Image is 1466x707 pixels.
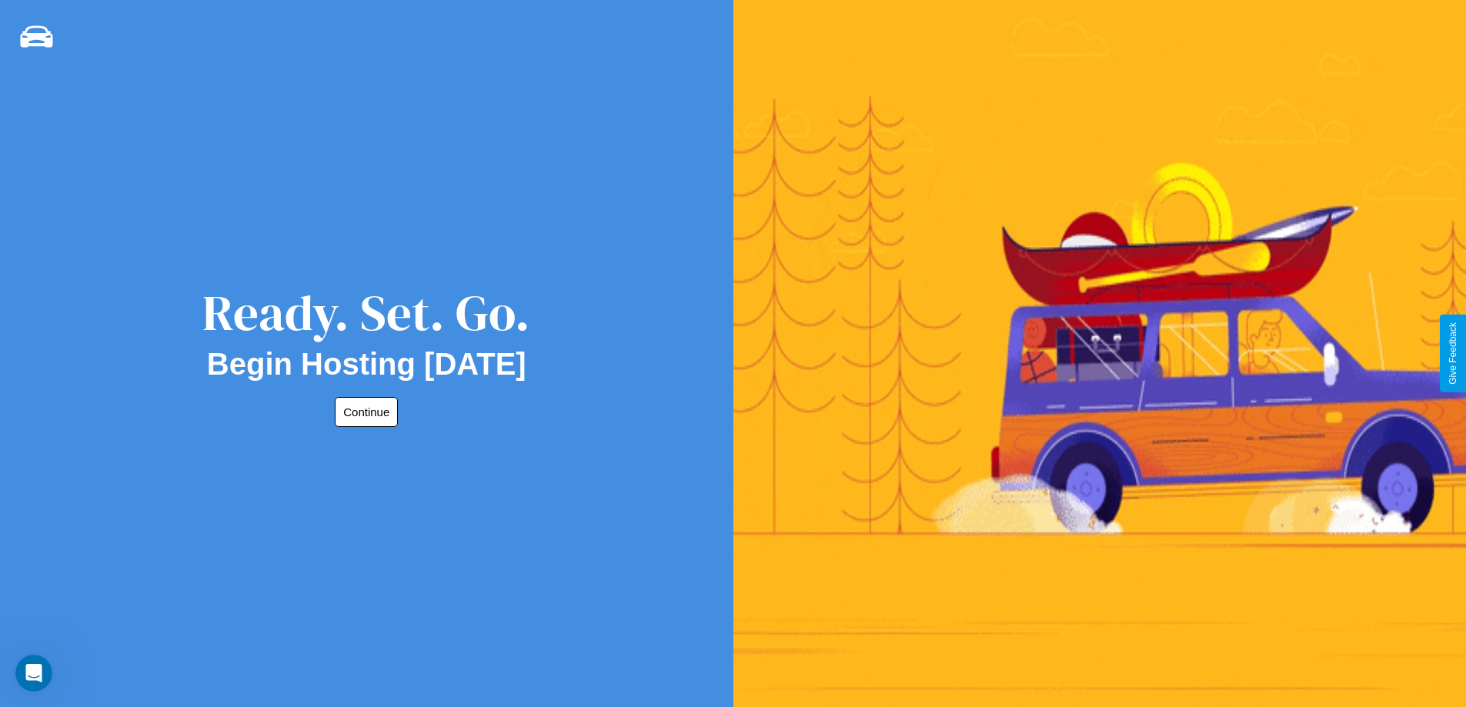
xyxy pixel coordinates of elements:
h2: Begin Hosting [DATE] [207,347,526,382]
div: Ready. Set. Go. [202,278,530,347]
button: Continue [335,397,398,427]
div: Give Feedback [1448,322,1458,385]
iframe: Intercom live chat [15,655,52,692]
